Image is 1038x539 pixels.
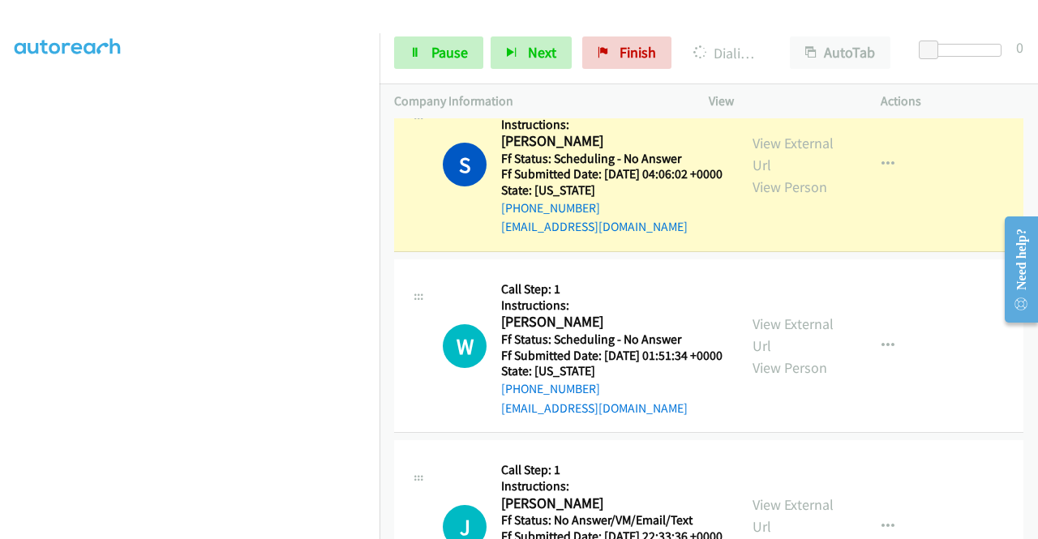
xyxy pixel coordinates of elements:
h1: S [443,143,487,186]
a: View Person [753,178,827,196]
a: Finish [582,36,671,69]
h2: [PERSON_NAME] [501,132,718,151]
h5: Ff Status: Scheduling - No Answer [501,332,723,348]
a: View External Url [753,134,834,174]
h5: Call Step: 1 [501,281,723,297]
p: Company Information [394,92,680,111]
a: View External Url [753,314,834,355]
h5: State: [US_STATE] [501,363,723,379]
h5: Instructions: [501,478,723,494]
a: [EMAIL_ADDRESS][DOMAIN_NAME] [501,400,688,416]
p: Dialing [PERSON_NAME] [693,42,761,64]
iframe: Resource Center [992,205,1038,334]
p: Actions [881,92,1023,111]
h5: Instructions: [501,117,723,133]
button: AutoTab [790,36,890,69]
h5: Instructions: [501,297,723,314]
h5: State: [US_STATE] [501,182,723,199]
button: Next [491,36,572,69]
a: [EMAIL_ADDRESS][DOMAIN_NAME] [501,219,688,234]
h2: [PERSON_NAME] [501,313,718,332]
div: The call is yet to be attempted [443,324,487,368]
a: [PHONE_NUMBER] [501,200,600,216]
p: View [709,92,851,111]
div: Delay between calls (in seconds) [927,44,1002,57]
h5: Ff Status: No Answer/VM/Email/Text [501,512,723,528]
a: View Person [753,358,827,377]
h5: Ff Submitted Date: [DATE] 01:51:34 +0000 [501,348,723,364]
h5: Ff Submitted Date: [DATE] 04:06:02 +0000 [501,166,723,182]
span: Pause [431,43,468,62]
a: [PHONE_NUMBER] [501,381,600,396]
h1: W [443,324,487,368]
h2: [PERSON_NAME] [501,494,718,513]
span: Finish [620,43,656,62]
span: Next [528,43,556,62]
div: 0 [1016,36,1023,58]
a: View External Url [753,495,834,536]
h5: Call Step: 1 [501,462,723,478]
a: Pause [394,36,483,69]
h5: Ff Status: Scheduling - No Answer [501,151,723,167]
